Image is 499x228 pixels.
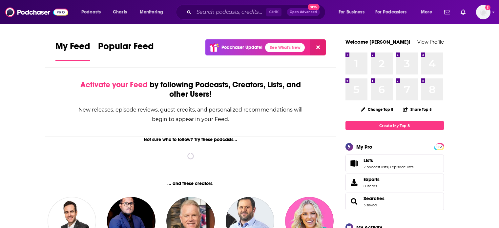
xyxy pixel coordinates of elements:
button: Change Top 8 [357,105,398,114]
span: Podcasts [81,8,101,17]
a: Create My Top 8 [345,121,444,130]
a: Exports [345,174,444,191]
a: See What's New [265,43,305,52]
button: open menu [416,7,440,17]
span: , [388,165,388,169]
a: Show notifications dropdown [442,7,453,18]
a: 0 episode lists [388,165,413,169]
div: My Pro [356,144,372,150]
span: My Feed [55,41,90,56]
span: Ctrl K [266,8,281,16]
span: 0 items [364,184,380,188]
span: Activate your Feed [80,80,148,90]
span: Monitoring [140,8,163,17]
span: New [308,4,320,10]
span: More [421,8,432,17]
a: View Profile [417,39,444,45]
a: Popular Feed [98,41,154,61]
img: Podchaser - Follow, Share and Rate Podcasts [5,6,68,18]
a: PRO [435,144,443,149]
span: Lists [345,155,444,172]
button: open menu [334,7,373,17]
input: Search podcasts, credits, & more... [194,7,266,17]
button: Open AdvancedNew [287,8,320,16]
span: For Podcasters [375,8,407,17]
a: Searches [348,197,361,206]
img: User Profile [476,5,490,19]
span: Lists [364,157,373,163]
span: Charts [113,8,127,17]
a: My Feed [55,41,90,61]
span: Open Advanced [290,10,317,14]
div: Search podcasts, credits, & more... [182,5,332,20]
svg: Add a profile image [485,5,490,10]
div: by following Podcasts, Creators, Lists, and other Users! [78,80,303,99]
span: For Business [339,8,364,17]
a: Show notifications dropdown [458,7,468,18]
a: 2 podcast lists [364,165,388,169]
button: open menu [371,7,416,17]
a: Lists [348,159,361,168]
div: Not sure who to follow? Try these podcasts... [45,137,337,142]
a: Welcome [PERSON_NAME]! [345,39,410,45]
div: ... and these creators. [45,181,337,186]
span: Searches [345,193,444,210]
div: New releases, episode reviews, guest credits, and personalized recommendations will begin to appe... [78,105,303,124]
button: open menu [77,7,109,17]
span: Popular Feed [98,41,154,56]
span: Exports [348,178,361,187]
button: Show profile menu [476,5,490,19]
a: Charts [109,7,131,17]
button: open menu [135,7,172,17]
span: Exports [364,176,380,182]
a: Lists [364,157,413,163]
a: 3 saved [364,203,377,207]
a: Searches [364,196,385,201]
p: Podchaser Update! [221,45,262,50]
span: Logged in as gbrussel [476,5,490,19]
button: Share Top 8 [403,103,432,116]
